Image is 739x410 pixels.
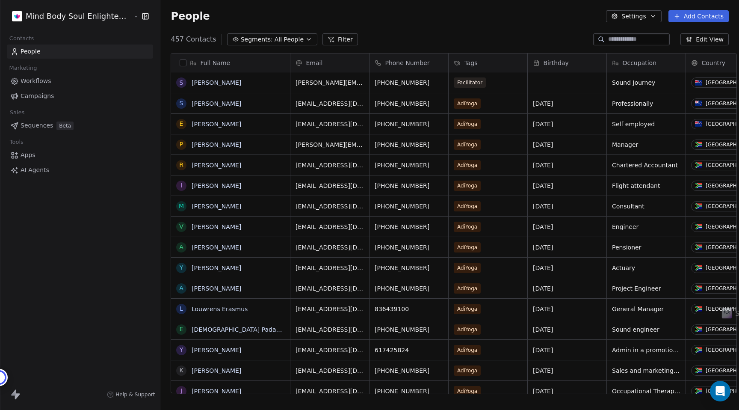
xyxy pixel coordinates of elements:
span: Sequences [21,121,53,130]
span: [PHONE_NUMBER] [375,264,443,272]
span: [PHONE_NUMBER] [375,284,443,293]
img: MBS-Logo.png [12,11,22,21]
span: [PHONE_NUMBER] [375,161,443,169]
span: [PHONE_NUMBER] [375,243,443,252]
span: AdiYoga [454,98,481,109]
button: Edit View [680,33,729,45]
span: [DATE] [533,223,601,231]
div: E [180,325,183,334]
span: [PHONE_NUMBER] [375,202,443,211]
div: J [180,386,182,395]
span: Sales [6,106,28,119]
span: [DATE] [533,366,601,375]
span: All People [275,35,304,44]
span: Sound engineer [612,325,680,334]
div: grid [171,72,290,394]
span: [PHONE_NUMBER] [375,78,443,87]
span: AdiYoga [454,119,481,129]
span: [EMAIL_ADDRESS][DOMAIN_NAME] [296,387,364,395]
span: Beta [56,122,74,130]
span: Self employed [612,120,680,128]
a: [PERSON_NAME] [192,79,241,86]
div: Occupation [607,53,686,72]
span: AdiYoga [454,304,481,314]
a: [PERSON_NAME] [192,203,241,210]
span: [DATE] [533,120,601,128]
a: [DEMOGRAPHIC_DATA] Padayachee [192,326,298,333]
span: People [171,10,210,23]
a: Louwrens Erasmus [192,306,248,312]
span: [PHONE_NUMBER] [375,120,443,128]
span: [PHONE_NUMBER] [375,223,443,231]
span: Marketing [6,62,41,74]
span: [DATE] [533,161,601,169]
div: I [180,181,182,190]
span: Contacts [6,32,38,45]
span: Segments: [241,35,273,44]
span: [EMAIL_ADDRESS][DOMAIN_NAME] [296,325,364,334]
div: Phone Number [369,53,448,72]
span: [DATE] [533,181,601,190]
a: AI Agents [7,163,153,177]
span: [PERSON_NAME][EMAIL_ADDRESS][DOMAIN_NAME] [296,78,364,87]
span: 836439100 [375,305,443,313]
a: [PERSON_NAME] [192,244,241,251]
div: S [180,78,183,87]
span: [PHONE_NUMBER] [375,366,443,375]
span: Sales and marketing, author, life coach [612,366,680,375]
span: AdiYoga [454,283,481,294]
span: Birthday [543,59,568,67]
a: [PERSON_NAME] [192,285,241,292]
span: AdiYoga [454,242,481,253]
div: V [180,222,184,231]
div: Birthday [528,53,606,72]
span: [DATE] [533,284,601,293]
a: [PERSON_NAME] [192,388,241,395]
a: [PERSON_NAME] [192,100,241,107]
a: Apps [7,148,153,162]
span: [EMAIL_ADDRESS][DOMAIN_NAME] [296,284,364,293]
span: [PHONE_NUMBER] [375,387,443,395]
div: Y [180,345,183,354]
a: [PERSON_NAME] [192,182,241,189]
span: [PHONE_NUMBER] [375,99,443,108]
span: Full Name [200,59,230,67]
span: Country [701,59,725,67]
div: Email [290,53,369,72]
span: AdiYoga [454,140,481,150]
span: Mind Body Soul Enlightenment Centre [26,11,131,22]
div: R [180,160,184,169]
span: Workflows [21,77,51,86]
div: Full Name [171,53,290,72]
span: AdiYoga [454,222,481,232]
div: Tags [449,53,527,72]
span: Flight attendant [612,181,680,190]
span: [EMAIL_ADDRESS][DOMAIN_NAME] [296,202,364,211]
span: AdiYoga [454,365,481,376]
span: AdiYoga [454,324,481,335]
div: E [180,119,183,128]
span: AdiYoga [454,201,481,211]
span: [DATE] [533,140,601,149]
a: Campaigns [7,89,153,103]
span: [DATE] [533,346,601,354]
span: [EMAIL_ADDRESS][DOMAIN_NAME] [296,120,364,128]
span: [DATE] [533,305,601,313]
a: People [7,45,153,59]
span: Chartered Accountant [612,161,680,169]
span: AdiYoga [454,181,481,191]
span: Engineer [612,223,680,231]
span: [EMAIL_ADDRESS][DOMAIN_NAME] [296,305,364,313]
span: Campaigns [21,92,54,101]
span: Phone Number [385,59,429,67]
span: 457 Contacts [171,34,216,45]
span: [DATE] [533,243,601,252]
span: Manager [612,140,680,149]
span: Sound Journey [612,78,680,87]
span: Email [306,59,322,67]
span: General Manager [612,305,680,313]
span: Occupational Therapist [612,387,680,395]
div: M [179,202,184,211]
span: [PHONE_NUMBER] [375,181,443,190]
span: Help & Support [115,391,155,398]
